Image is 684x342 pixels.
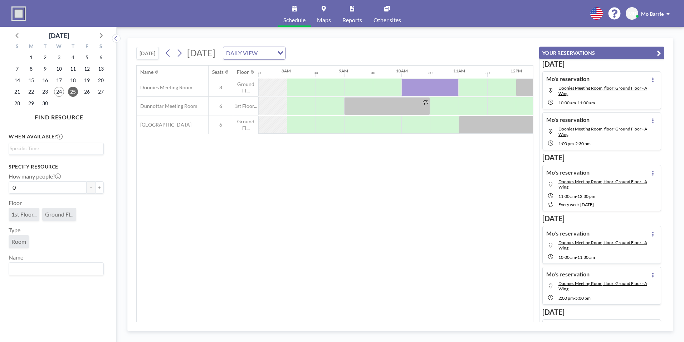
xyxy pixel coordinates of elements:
[558,100,576,105] span: 10:00 AM
[577,100,595,105] span: 11:00 AM
[54,52,64,62] span: Wednesday, September 3, 2025
[574,295,575,301] span: -
[26,75,36,85] span: Monday, September 15, 2025
[9,263,103,275] div: Search for option
[558,85,647,96] span: Doonies Meeting Room, floor: Ground Floor - A Wing
[9,143,103,154] div: Search for option
[558,179,647,190] span: Doonies Meeting Room, floor: Ground Floor - A Wing
[12,75,22,85] span: Sunday, September 14, 2025
[575,141,591,146] span: 2:30 PM
[68,87,78,97] span: Thursday, September 25, 2025
[577,194,595,199] span: 12:30 PM
[576,100,577,105] span: -
[10,144,99,152] input: Search for option
[317,17,331,23] span: Maps
[26,87,36,97] span: Monday, September 22, 2025
[95,181,104,194] button: +
[26,98,36,108] span: Monday, September 29, 2025
[24,42,38,52] div: M
[9,227,20,234] label: Type
[373,17,401,23] span: Other sites
[26,64,36,74] span: Monday, September 8, 2025
[9,254,23,261] label: Name
[80,42,94,52] div: F
[546,169,590,176] h4: Mo's reservation
[237,69,249,75] div: Floor
[66,42,80,52] div: T
[137,103,197,109] span: Dunnottar Meeting Room
[52,42,66,52] div: W
[11,6,26,21] img: organization-logo
[223,47,285,59] div: Search for option
[542,60,661,68] h3: [DATE]
[212,69,224,75] div: Seats
[82,64,92,74] span: Friday, September 12, 2025
[558,141,574,146] span: 1:00 PM
[282,68,291,73] div: 8AM
[54,75,64,85] span: Wednesday, September 17, 2025
[558,194,576,199] span: 11:00 AM
[38,42,52,52] div: T
[575,295,591,301] span: 5:00 PM
[546,271,590,278] h4: Mo's reservation
[542,214,661,223] h3: [DATE]
[82,75,92,85] span: Friday, September 19, 2025
[546,230,590,237] h4: Mo's reservation
[40,52,50,62] span: Tuesday, September 2, 2025
[233,103,258,109] span: 1st Floor...
[542,153,661,162] h3: [DATE]
[396,68,408,73] div: 10AM
[96,52,106,62] span: Saturday, September 6, 2025
[96,75,106,85] span: Saturday, September 20, 2025
[9,163,104,170] h3: Specify resource
[539,47,664,59] button: YOUR RESERVATIONS
[40,87,50,97] span: Tuesday, September 23, 2025
[82,87,92,97] span: Friday, September 26, 2025
[136,47,159,60] button: [DATE]
[225,48,259,58] span: DAILY VIEW
[233,118,258,131] span: Ground Fl...
[558,281,647,291] span: Doonies Meeting Room, floor: Ground Floor - A Wing
[558,240,647,251] span: Doonies Meeting Room, floor: Ground Floor - A Wing
[558,202,594,207] span: every week [DATE]
[577,255,595,260] span: 11:30 AM
[546,75,590,82] h4: Mo's reservation
[68,52,78,62] span: Thursday, September 4, 2025
[68,64,78,74] span: Thursday, September 11, 2025
[9,111,109,121] h4: FIND RESOURCE
[641,11,664,17] span: Mo Barrie
[453,68,465,73] div: 11AM
[233,81,258,94] span: Ground Fl...
[140,69,153,75] div: Name
[283,17,306,23] span: Schedule
[87,181,95,194] button: -
[68,75,78,85] span: Thursday, September 18, 2025
[11,238,26,245] span: Room
[40,98,50,108] span: Tuesday, September 30, 2025
[12,87,22,97] span: Sunday, September 21, 2025
[9,173,61,180] label: How many people?
[40,75,50,85] span: Tuesday, September 16, 2025
[542,308,661,317] h3: [DATE]
[10,264,99,274] input: Search for option
[54,87,64,97] span: Wednesday, September 24, 2025
[558,255,576,260] span: 10:00 AM
[26,52,36,62] span: Monday, September 1, 2025
[49,30,69,41] div: [DATE]
[9,199,22,206] label: Floor
[314,71,318,75] div: 30
[339,68,348,73] div: 9AM
[428,71,433,75] div: 30
[576,255,577,260] span: -
[12,64,22,74] span: Sunday, September 7, 2025
[45,211,73,218] span: Ground Fl...
[187,47,215,58] span: [DATE]
[558,295,574,301] span: 2:00 PM
[371,71,375,75] div: 30
[94,42,108,52] div: S
[628,10,636,17] span: MB
[260,48,273,58] input: Search for option
[11,211,36,218] span: 1st Floor...
[12,98,22,108] span: Sunday, September 28, 2025
[96,64,106,74] span: Saturday, September 13, 2025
